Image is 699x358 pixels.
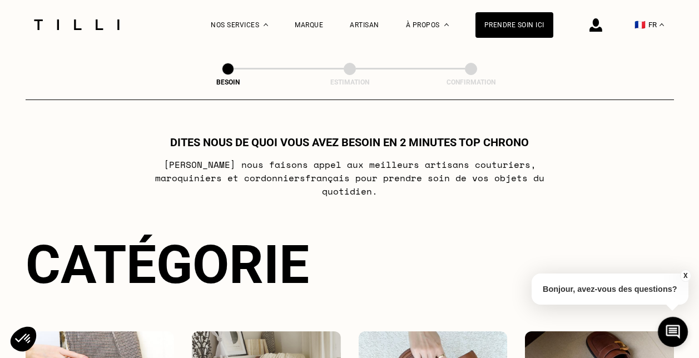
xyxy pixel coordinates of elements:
span: 🇫🇷 [634,19,646,30]
p: Bonjour, avez-vous des questions? [532,274,688,305]
a: Marque [295,21,323,29]
img: Logo du service de couturière Tilli [30,19,123,30]
div: Catégorie [26,233,674,296]
img: Menu déroulant [264,23,268,26]
p: [PERSON_NAME] nous faisons appel aux meilleurs artisans couturiers , maroquiniers et cordonniers ... [129,158,570,198]
img: Menu déroulant à propos [444,23,449,26]
h1: Dites nous de quoi vous avez besoin en 2 minutes top chrono [170,136,529,149]
div: Besoin [172,78,284,86]
a: Prendre soin ici [475,12,553,38]
div: Confirmation [415,78,527,86]
img: icône connexion [589,18,602,32]
div: Estimation [294,78,405,86]
a: Artisan [350,21,379,29]
img: menu déroulant [660,23,664,26]
button: X [680,270,691,282]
